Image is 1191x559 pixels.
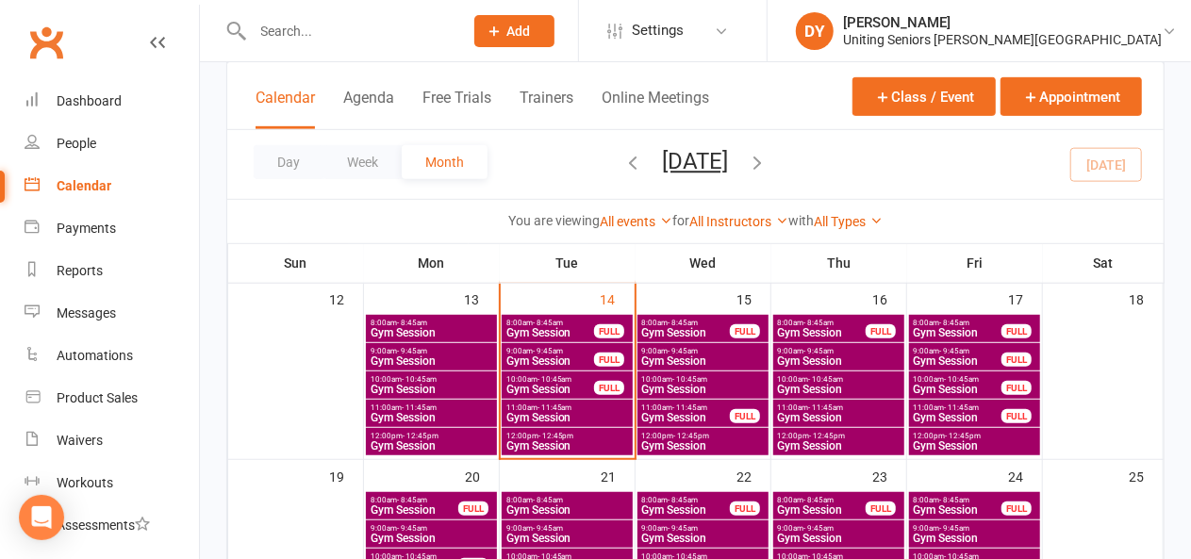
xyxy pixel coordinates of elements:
[663,148,729,174] button: [DATE]
[25,504,199,547] a: Assessments
[913,327,1002,338] span: Gym Session
[465,460,499,491] div: 20
[673,375,708,384] span: - 10:45am
[946,432,982,440] span: - 12:45pm
[533,319,563,327] span: - 8:45am
[25,377,199,419] a: Product Sales
[247,18,451,44] input: Search...
[1129,283,1163,314] div: 18
[228,243,364,283] th: Sun
[533,524,563,533] span: - 9:45am
[777,355,901,367] span: Gym Session
[507,24,531,39] span: Add
[673,403,708,412] span: - 11:45am
[866,324,896,338] div: FULL
[57,93,122,108] div: Dashboard
[505,432,629,440] span: 12:00pm
[913,533,1036,544] span: Gym Session
[777,504,867,516] span: Gym Session
[505,403,629,412] span: 11:00am
[256,89,315,129] button: Calendar
[804,496,835,504] span: - 8:45am
[57,178,111,193] div: Calendar
[254,145,323,179] button: Day
[1129,460,1163,491] div: 25
[505,440,629,452] span: Gym Session
[872,283,906,314] div: 16
[505,524,629,533] span: 9:00am
[533,347,563,355] span: - 9:45am
[872,460,906,491] div: 23
[777,412,901,423] span: Gym Session
[329,460,363,491] div: 19
[594,353,624,367] div: FULL
[804,347,835,355] span: - 9:45am
[641,355,765,367] span: Gym Session
[777,440,901,452] span: Gym Session
[1001,353,1032,367] div: FULL
[601,283,635,314] div: 14
[422,89,491,129] button: Free Trials
[804,319,835,327] span: - 8:45am
[913,432,1036,440] span: 12:00pm
[913,403,1002,412] span: 11:00am
[913,496,1002,504] span: 8:00am
[777,375,901,384] span: 10:00am
[601,460,635,491] div: 21
[641,384,765,395] span: Gym Session
[777,496,867,504] span: 8:00am
[57,263,103,278] div: Reports
[730,324,760,338] div: FULL
[777,347,901,355] span: 9:00am
[809,375,844,384] span: - 10:45am
[1001,409,1032,423] div: FULL
[641,347,765,355] span: 9:00am
[323,145,402,179] button: Week
[402,375,437,384] span: - 10:45am
[538,375,572,384] span: - 10:45am
[57,348,133,363] div: Automations
[397,319,427,327] span: - 8:45am
[508,213,600,228] strong: You are viewing
[1001,77,1142,116] button: Appointment
[397,496,427,504] span: - 8:45am
[465,283,499,314] div: 13
[500,243,636,283] th: Tue
[669,496,699,504] span: - 8:45am
[641,524,765,533] span: 9:00am
[538,432,574,440] span: - 12:45pm
[669,319,699,327] span: - 8:45am
[940,347,970,355] span: - 9:45am
[25,123,199,165] a: People
[370,375,493,384] span: 10:00am
[810,432,846,440] span: - 12:45pm
[57,305,116,321] div: Messages
[403,432,438,440] span: - 12:45pm
[777,524,901,533] span: 9:00am
[736,460,770,491] div: 22
[777,403,901,412] span: 11:00am
[804,524,835,533] span: - 9:45am
[370,524,493,533] span: 9:00am
[788,213,814,228] strong: with
[1008,460,1042,491] div: 24
[641,412,731,423] span: Gym Session
[57,136,96,151] div: People
[329,283,363,314] div: 12
[505,347,595,355] span: 9:00am
[1008,283,1042,314] div: 17
[641,403,731,412] span: 11:00am
[397,347,427,355] span: - 9:45am
[57,475,113,490] div: Workouts
[913,440,1036,452] span: Gym Session
[940,524,970,533] span: - 9:45am
[1043,243,1164,283] th: Sat
[641,319,731,327] span: 8:00am
[852,77,996,116] button: Class / Event
[843,31,1162,48] div: Uniting Seniors [PERSON_NAME][GEOGRAPHIC_DATA]
[19,495,64,540] div: Open Intercom Messenger
[370,347,493,355] span: 9:00am
[25,165,199,207] a: Calendar
[474,15,554,47] button: Add
[505,375,595,384] span: 10:00am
